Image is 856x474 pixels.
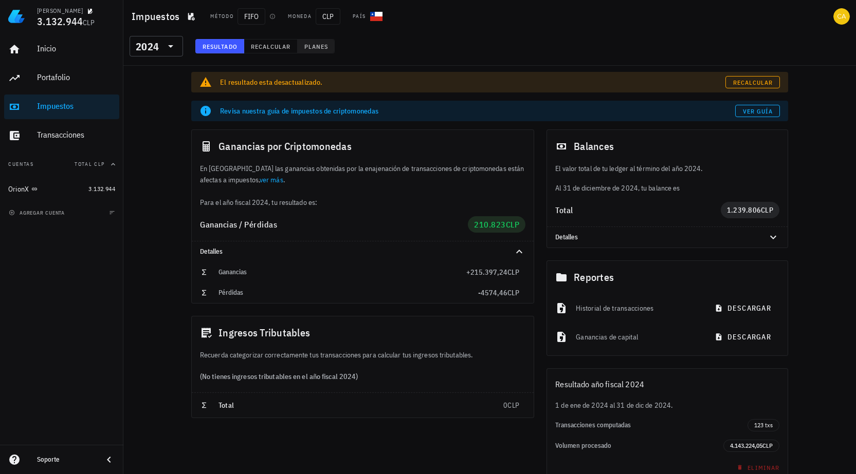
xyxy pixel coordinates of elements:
div: Balances [547,130,788,163]
div: OrionX [8,185,29,194]
p: El valor total de tu ledger al término del año 2024. [555,163,779,174]
div: Ganancias de capital [576,326,700,348]
div: Inicio [37,44,115,53]
div: Historial de transacciones [576,297,700,319]
a: Recalcular [725,76,780,88]
div: (No tienes ingresos tributables en el año fiscal 2024) [192,361,534,392]
div: Ganancias por Criptomonedas [192,130,534,163]
div: Resultado año fiscal 2024 [547,369,788,400]
div: Detalles [200,248,501,256]
div: Detalles [555,233,755,241]
span: 0 [503,401,507,410]
button: Planes [298,39,335,53]
span: Planes [304,43,329,50]
span: -4574,46 [478,288,507,297]
div: CL-icon [370,10,383,23]
span: +215.397,24 [466,268,507,277]
span: Resultado [202,43,238,50]
a: Transacciones [4,123,119,148]
div: Detalles [547,227,788,248]
span: Eliminar [735,464,779,471]
span: CLP [507,401,519,410]
div: [PERSON_NAME] [37,7,83,15]
div: El resultado esta desactualizado. [220,77,725,87]
div: avatar [833,8,850,25]
div: Pérdidas [218,289,478,297]
img: LedgiFi [8,8,25,25]
h1: Impuestos [132,8,184,25]
div: Moneda [288,12,312,21]
span: CLP [507,268,519,277]
span: Total CLP [75,161,105,167]
span: FIFO [238,8,265,25]
div: En [GEOGRAPHIC_DATA] las ganancias obtenidas por la enajenación de transacciones de criptomonedas... [192,163,534,208]
div: Transacciones computadas [555,421,748,429]
span: agregar cuenta [11,210,65,216]
div: 2024 [130,36,183,56]
span: Recalcular [733,79,773,86]
div: Revisa nuestra guía de impuestos de criptomonedas [220,106,735,116]
div: Transacciones [37,130,115,140]
div: Recuerda categorizar correctamente tus transacciones para calcular tus ingresos tributables. [192,349,534,361]
span: 210.823 [474,219,506,230]
div: 1 de ene de 2024 al 31 de dic de 2024. [547,400,788,411]
div: Método [210,12,233,21]
span: CLP [506,219,520,230]
div: Al 31 de diciembre de 2024, tu balance es [547,163,788,194]
button: Recalcular [244,39,298,53]
button: descargar [708,328,779,346]
button: descargar [708,299,779,317]
span: CLP [762,442,773,449]
button: CuentasTotal CLP [4,152,119,177]
div: País [353,12,366,21]
a: ver más [260,175,283,184]
span: CLP [507,288,519,297]
button: agregar cuenta [6,207,69,218]
div: 2024 [136,42,159,52]
span: 3.132.944 [88,185,115,193]
div: Detalles [192,241,534,262]
div: Ganancias [218,268,466,276]
div: Impuestos [37,101,115,111]
span: 3.132.944 [37,14,83,28]
a: Ver guía [735,105,780,117]
a: Portafolio [4,66,119,90]
div: Portafolio [37,72,115,82]
a: Impuestos [4,94,119,119]
span: Recalcular [250,43,291,50]
span: 123 txs [754,420,773,431]
span: descargar [717,332,771,342]
div: Total [555,206,721,214]
span: 1.239.806 [727,205,761,215]
span: CLP [83,18,95,27]
div: Reportes [547,261,788,294]
span: 4.143.224,05 [730,442,762,449]
button: Resultado [195,39,244,53]
span: descargar [717,304,771,313]
div: Ingresos Tributables [192,316,534,349]
div: Volumen procesado [555,442,723,450]
a: Inicio [4,37,119,62]
span: Ganancias / Pérdidas [200,219,277,230]
span: CLP [316,8,340,25]
div: Soporte [37,456,95,464]
span: CLP [761,205,773,215]
a: OrionX 3.132.944 [4,177,119,201]
span: Total [218,401,234,410]
span: Ver guía [742,107,773,115]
